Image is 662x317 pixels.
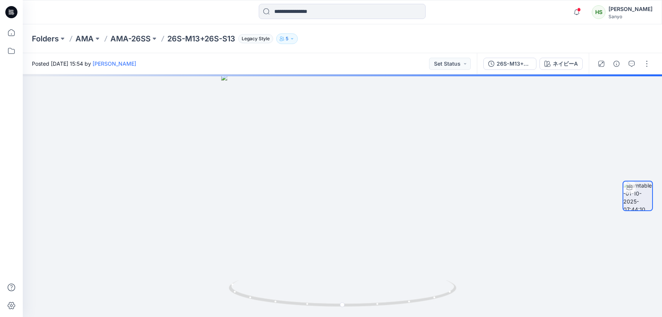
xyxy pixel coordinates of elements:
[483,58,536,70] button: 26S-M13+26S-S13
[32,33,59,44] a: Folders
[32,60,136,68] span: Posted [DATE] 15:54 by
[497,60,531,68] div: 26S-M13+26S-S13
[75,33,94,44] a: AMA
[235,33,273,44] button: Legacy Style
[592,5,605,19] div: HS
[110,33,151,44] a: AMA-26SS
[609,14,653,19] div: Sanyo
[553,60,578,68] div: ネイビーA
[610,58,623,70] button: Details
[93,60,136,67] a: [PERSON_NAME]
[623,181,652,210] img: turntable-01-10-2025-07:44:10
[276,33,298,44] button: 5
[238,34,273,43] span: Legacy Style
[609,5,653,14] div: [PERSON_NAME]
[539,58,583,70] button: ネイビーA
[286,35,288,43] p: 5
[167,33,235,44] p: 26S-M13+26S-S13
